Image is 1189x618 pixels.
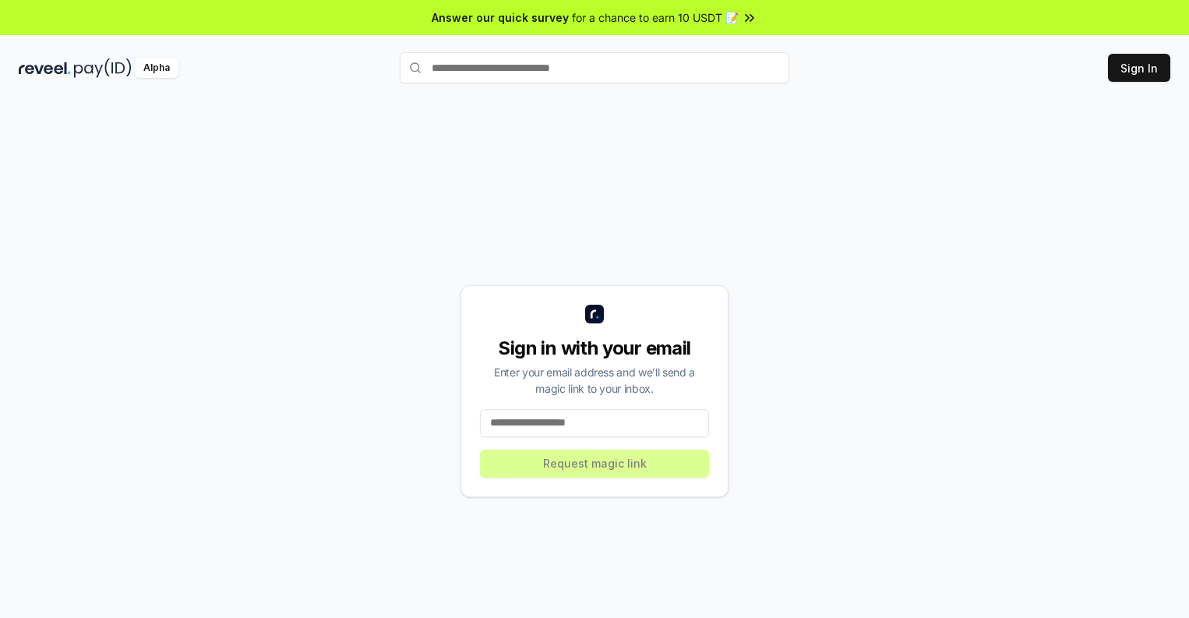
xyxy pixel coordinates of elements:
[585,305,604,323] img: logo_small
[135,58,178,78] div: Alpha
[19,58,71,78] img: reveel_dark
[1108,54,1170,82] button: Sign In
[432,9,569,26] span: Answer our quick survey
[480,364,709,397] div: Enter your email address and we’ll send a magic link to your inbox.
[74,58,132,78] img: pay_id
[480,336,709,361] div: Sign in with your email
[572,9,739,26] span: for a chance to earn 10 USDT 📝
